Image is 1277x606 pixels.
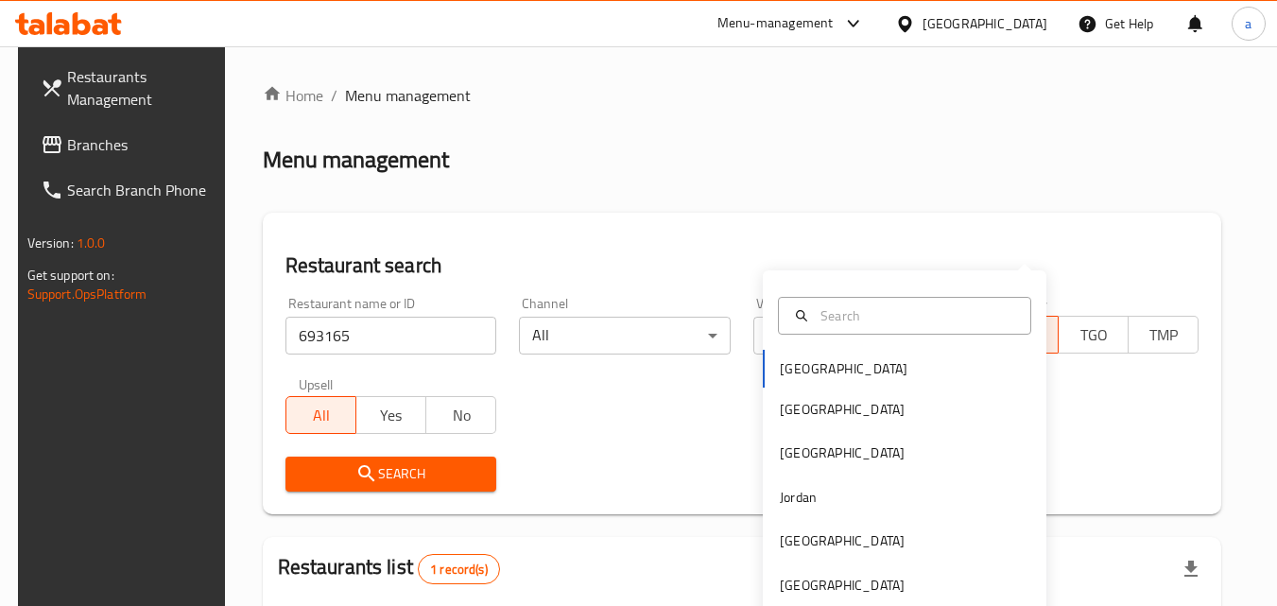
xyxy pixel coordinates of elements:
label: Upsell [299,377,334,390]
div: [GEOGRAPHIC_DATA] [780,442,905,463]
div: Jordan [780,487,817,508]
span: Search Branch Phone [67,179,216,201]
div: Export file [1168,546,1214,592]
span: No [434,402,489,429]
nav: breadcrumb [263,84,1222,107]
span: Search [301,462,482,486]
button: No [425,396,496,434]
h2: Restaurant search [285,251,1199,280]
a: Search Branch Phone [26,167,232,213]
a: Restaurants Management [26,54,232,122]
h2: Menu management [263,145,449,175]
div: [GEOGRAPHIC_DATA] [780,575,905,596]
h2: Restaurants list [278,553,500,584]
span: 1 record(s) [419,561,499,579]
a: Branches [26,122,232,167]
input: Search for restaurant name or ID.. [285,317,497,355]
button: Search [285,457,497,492]
div: All [753,317,965,355]
span: Restaurants Management [67,65,216,111]
div: All [519,317,731,355]
button: All [285,396,356,434]
div: Menu-management [717,12,834,35]
button: TMP [1128,316,1199,354]
span: TGO [1066,321,1121,349]
span: Yes [364,402,419,429]
a: Support.OpsPlatform [27,282,147,306]
span: Version: [27,231,74,255]
label: Delivery [1001,297,1048,310]
span: 1.0.0 [77,231,106,255]
span: Get support on: [27,263,114,287]
a: Home [263,84,323,107]
div: [GEOGRAPHIC_DATA] [923,13,1047,34]
span: All [294,402,349,429]
input: Search [813,305,1019,326]
span: a [1245,13,1251,34]
li: / [331,84,337,107]
span: Branches [67,133,216,156]
div: [GEOGRAPHIC_DATA] [780,530,905,551]
div: [GEOGRAPHIC_DATA] [780,399,905,420]
button: TGO [1058,316,1129,354]
span: TMP [1136,321,1191,349]
span: Menu management [345,84,471,107]
button: Yes [355,396,426,434]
